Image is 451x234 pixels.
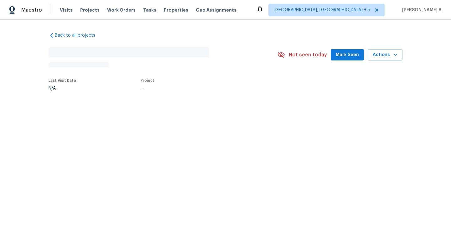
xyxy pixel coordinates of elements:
span: [GEOGRAPHIC_DATA], [GEOGRAPHIC_DATA] + 5 [274,7,370,13]
div: ... [141,86,261,91]
button: Mark Seen [331,49,364,61]
span: Project [141,79,154,82]
div: N/A [49,86,76,91]
span: Mark Seen [336,51,359,59]
button: Actions [368,49,402,61]
span: Last Visit Date [49,79,76,82]
span: Properties [164,7,188,13]
span: Tasks [143,8,156,12]
span: [PERSON_NAME] A [400,7,442,13]
span: Visits [60,7,73,13]
span: Maestro [21,7,42,13]
span: Projects [80,7,100,13]
span: Actions [373,51,397,59]
span: Work Orders [107,7,136,13]
a: Back to all projects [49,32,109,39]
span: Not seen today [289,52,327,58]
span: Geo Assignments [196,7,236,13]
